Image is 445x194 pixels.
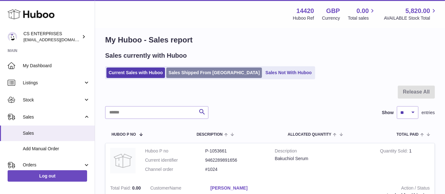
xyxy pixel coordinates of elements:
[166,68,262,78] a: Sales Shipped From [GEOGRAPHIC_DATA]
[296,7,314,15] strong: 14420
[23,162,83,168] span: Orders
[422,110,435,116] span: entries
[23,114,83,120] span: Sales
[205,157,265,163] dd: 9462289891656
[145,148,205,154] dt: Huboo P no
[263,68,314,78] a: Sales Not With Huboo
[397,133,419,137] span: Total paid
[375,143,435,180] td: 1
[326,7,340,15] strong: GBP
[23,97,83,103] span: Stock
[348,7,376,21] a: 0.00 Total sales
[150,185,211,193] dt: Name
[23,37,93,42] span: [EMAIL_ADDRESS][DOMAIN_NAME]
[132,185,141,191] span: 0.00
[210,185,270,191] a: [PERSON_NAME]
[111,133,136,137] span: Huboo P no
[380,148,409,155] strong: Quantity Sold
[23,31,80,43] div: CS ENTERPRISES
[280,185,430,193] strong: Action / Status
[23,146,90,152] span: Add Manual Order
[384,15,437,21] span: AVAILABLE Stock Total
[405,7,430,15] span: 5,820.00
[145,157,205,163] dt: Current identifier
[105,51,187,60] h2: Sales currently with Huboo
[288,133,331,137] span: ALLOCATED Quantity
[275,156,371,162] div: Bakuchiol Serum
[8,170,87,182] a: Log out
[106,68,165,78] a: Current Sales with Huboo
[110,148,136,173] img: no-photo.jpg
[105,35,435,45] h1: My Huboo - Sales report
[205,166,265,172] dd: #1024
[145,166,205,172] dt: Channel order
[293,15,314,21] div: Huboo Ref
[23,63,90,69] span: My Dashboard
[23,80,83,86] span: Listings
[197,133,223,137] span: Description
[382,110,394,116] label: Show
[110,185,132,192] strong: Total Paid
[23,130,90,136] span: Sales
[150,185,170,191] span: Customer
[322,15,340,21] div: Currency
[275,148,371,156] strong: Description
[348,15,376,21] span: Total sales
[205,148,265,154] dd: P-1053661
[384,7,437,21] a: 5,820.00 AVAILABLE Stock Total
[8,32,17,42] img: internalAdmin-14420@internal.huboo.com
[357,7,369,15] span: 0.00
